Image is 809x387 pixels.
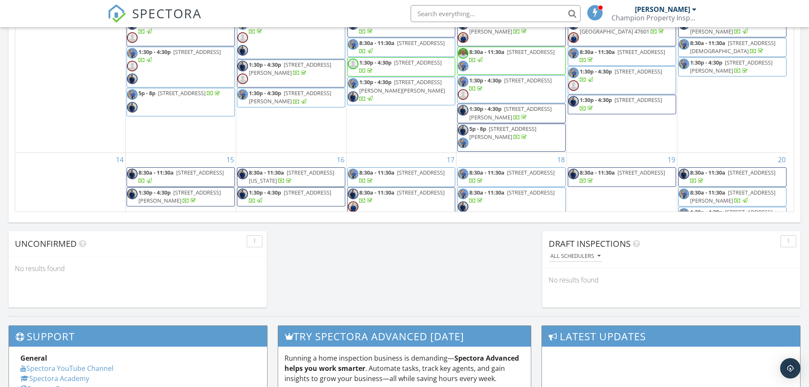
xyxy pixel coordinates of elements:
a: 8:30a - 11:30a [STREET_ADDRESS] [469,48,555,64]
span: [STREET_ADDRESS] [284,189,331,196]
span: 8:30a - 11:30a [249,169,284,176]
a: 8:30a - 11:30a [STREET_ADDRESS] [359,39,445,55]
img: noah_schnur_profile_photo.png [127,169,138,179]
span: 1:30p - 4:30p [690,208,722,216]
img: default-user-f0147aede5fd5fa78ca7ade42f37bd4542148d508eef1c3d3ea960f66861d68b.jpg [348,59,358,69]
span: [STREET_ADDRESS] [397,189,445,196]
span: 1:30p - 4:30p [359,78,392,86]
span: 8:30a - 11:30a [690,39,725,47]
a: 5p - 8p [STREET_ADDRESS] [127,88,235,116]
h3: Support [9,326,267,347]
a: 1:30p - 4:30p [STREET_ADDRESS][PERSON_NAME] [127,187,235,206]
span: [STREET_ADDRESS] [507,169,555,176]
a: Go to September 20, 2025 [776,153,787,167]
img: profile_photo.png [348,169,358,179]
strong: Spectora Advanced helps you work smarter [285,353,519,373]
a: 1:30p - 4:30p [STREET_ADDRESS][PERSON_NAME] [678,57,786,76]
td: Go to September 18, 2025 [457,153,567,265]
span: 1:30p - 4:30p [359,59,392,66]
a: 8:30a - 11:30a 1522 Firefly Cv, [GEOGRAPHIC_DATA] 47601 [568,18,676,46]
a: 8:30a - 11:30a [STREET_ADDRESS][US_STATE] [249,169,334,184]
td: Go to September 19, 2025 [567,153,677,265]
span: [STREET_ADDRESS][PERSON_NAME] [469,105,552,121]
a: 8:30a - 11:30a [STREET_ADDRESS] [457,47,566,75]
span: [STREET_ADDRESS][PERSON_NAME] [469,125,536,141]
span: 1:30p - 4:30p [469,76,502,84]
img: default-user-f0147aede5fd5fa78ca7ade42f37bd4542148d508eef1c3d3ea960f66861d68b.jpg [568,80,579,91]
span: 8:30a - 11:30a [469,48,505,56]
img: default-user-f0147aede5fd5fa78ca7ade42f37bd4542148d508eef1c3d3ea960f66861d68b.jpg [237,73,248,84]
a: 8:30a - 11:30a [STREET_ADDRESS] [237,18,345,59]
a: 8:30a - 11:30a [STREET_ADDRESS] [678,167,786,186]
span: Draft Inspections [549,238,631,249]
span: [STREET_ADDRESS] [173,48,221,56]
a: 1:30p - 4:30p [STREET_ADDRESS][PERSON_NAME] [249,89,331,105]
img: noah_schnur_profile_photo.png [348,91,358,102]
span: 8:30a - 11:30a [359,189,395,196]
span: 8:30a - 11:30a [469,189,505,196]
a: Go to September 18, 2025 [555,153,567,167]
a: 8:30a - 11:30a [STREET_ADDRESS][PERSON_NAME] [469,19,555,35]
a: 8:30a - 11:30a [STREET_ADDRESS][PERSON_NAME] [690,19,775,35]
span: [STREET_ADDRESS] [617,169,665,176]
img: profile_photo.png [679,189,689,199]
a: 8:30a - 11:30a [STREET_ADDRESS] [359,189,445,204]
a: 8:30a - 11:30a [STREET_ADDRESS][DEMOGRAPHIC_DATA] [678,38,786,57]
span: 1:30p - 4:30p [138,189,171,196]
td: Go to September 10, 2025 [346,3,457,153]
img: default-user-f0147aede5fd5fa78ca7ade42f37bd4542148d508eef1c3d3ea960f66861d68b.jpg [127,61,138,71]
span: 1:30p - 4:30p [580,96,612,104]
a: 1:30p - 4:30p [STREET_ADDRESS] [568,66,676,94]
a: 8:30a - 11:30a [STREET_ADDRESS] [580,169,665,184]
img: profile_photo.png [568,68,579,78]
img: jake_mcgaugh.png [458,32,468,43]
a: 1:30p - 4:30p [STREET_ADDRESS][PERSON_NAME] [690,59,772,74]
a: 1:30p - 4:30p [STREET_ADDRESS] [457,75,566,103]
img: profile_photo.png [458,138,468,148]
td: Go to September 16, 2025 [236,153,346,265]
span: 8:30a - 11:30a [690,169,725,176]
img: profile_photo.png [237,89,248,100]
a: 8:30a - 11:30a 1522 Firefly Cv, [GEOGRAPHIC_DATA] 47601 [580,19,665,35]
a: 8:30a - 11:30a [STREET_ADDRESS] [347,187,456,215]
a: 8:30a - 11:30a [STREET_ADDRESS] [568,47,676,66]
p: Running a home inspection business is demanding— . Automate tasks, track key agents, and gain ins... [285,353,525,384]
a: 8:30a - 11:30a [STREET_ADDRESS] [469,189,555,204]
a: 1:30p - 4:30p [STREET_ADDRESS][PERSON_NAME][PERSON_NAME] [347,77,456,105]
a: 1:30p - 4:30p [STREET_ADDRESS] [469,76,552,92]
img: noah_schnur_profile_photo.png [127,73,138,84]
a: 8:30a - 11:30a [STREET_ADDRESS][PERSON_NAME] [678,187,786,206]
span: [STREET_ADDRESS] [615,96,662,104]
span: [STREET_ADDRESS][PERSON_NAME] [249,89,331,105]
span: [STREET_ADDRESS] [728,169,775,176]
img: noah_schnur_profile_photo.png [679,169,689,179]
span: Unconfirmed [15,238,77,249]
a: 1:30p - 4:30p [STREET_ADDRESS] [359,59,442,74]
img: profile_photo.png [348,78,358,89]
a: 5p - 8p [STREET_ADDRESS] [138,89,222,97]
span: [STREET_ADDRESS][PERSON_NAME] [690,189,775,204]
img: noah_schnur_profile_photo.png [568,96,579,107]
a: 8:30a - 11:30a [STREET_ADDRESS][PERSON_NAME] [690,189,775,204]
img: profile_photo.png [679,39,689,50]
a: 1:30p - 4:30p [STREET_ADDRESS][PERSON_NAME] [237,88,345,107]
a: 1:30p - 4:30p [STREET_ADDRESS] [580,96,662,112]
a: 1:30p - 4:30p [STREET_ADDRESS][PERSON_NAME][PERSON_NAME] [359,78,445,102]
a: 1:30p - 4:30p [STREET_ADDRESS][PERSON_NAME] [690,208,772,224]
a: Go to September 19, 2025 [666,153,677,167]
img: noah_schnur_profile_photo.png [237,169,248,179]
a: 8:30a - 11:30a [STREET_ADDRESS][US_STATE] [237,167,345,186]
span: 8:30a - 11:30a [359,169,395,176]
a: 1:30p - 4:30p [STREET_ADDRESS] [249,189,331,204]
img: noah_schnur_profile_photo.png [237,45,248,56]
img: profile_photo.png [348,39,358,50]
a: 1:30p - 4:30p [STREET_ADDRESS][PERSON_NAME] [138,189,221,204]
span: [STREET_ADDRESS] [397,39,445,47]
a: 8:30a - 11:30a [STREET_ADDRESS][PERSON_NAME] [678,18,786,37]
td: Go to September 15, 2025 [126,153,236,265]
a: Go to September 15, 2025 [225,153,236,167]
a: 8:30a - 11:30a [STREET_ADDRESS] [359,169,445,184]
a: 8:30a - 11:30a [STREET_ADDRESS] [580,48,665,64]
span: 1522 Firefly Cv, [GEOGRAPHIC_DATA] 47601 [580,19,654,35]
span: 1:30p - 4:30p [249,89,281,97]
